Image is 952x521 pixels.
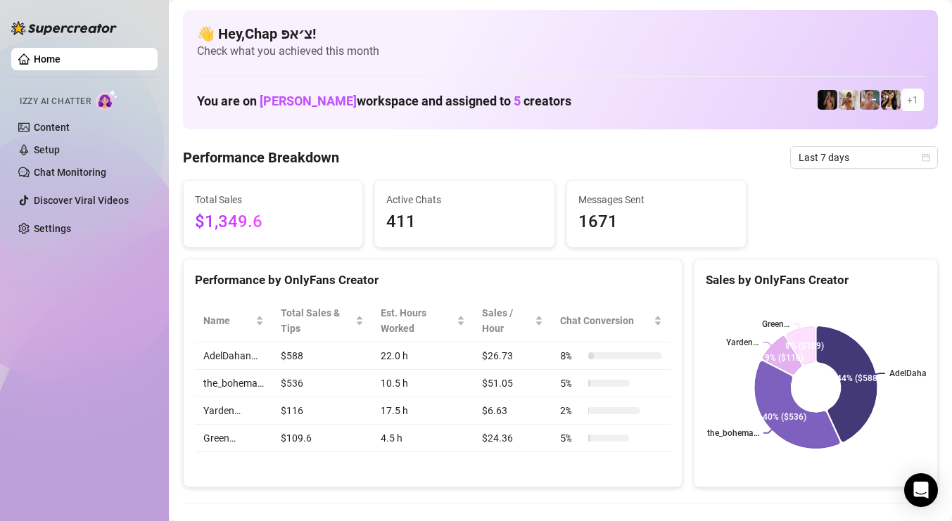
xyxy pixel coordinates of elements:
span: Sales / Hour [482,305,532,336]
img: logo-BBDzfeDw.svg [11,21,117,35]
div: Performance by OnlyFans Creator [195,271,671,290]
td: $26.73 [474,342,552,370]
h4: Performance Breakdown [183,148,339,167]
td: $109.6 [272,425,372,452]
span: $1,349.6 [195,209,351,236]
span: Total Sales & Tips [281,305,353,336]
td: 17.5 h [372,397,474,425]
span: + 1 [907,92,918,108]
img: AdelDahan [881,90,901,110]
td: 22.0 h [372,342,474,370]
span: 8 % [560,348,583,364]
a: Home [34,53,61,65]
td: $588 [272,342,372,370]
text: Green… [762,319,789,329]
text: AdelDahan… [889,368,937,378]
td: $51.05 [474,370,552,397]
span: 411 [386,209,542,236]
a: Setup [34,144,60,155]
text: Yarden… [726,337,759,347]
span: [PERSON_NAME] [260,94,357,108]
span: calendar [922,153,930,162]
a: Settings [34,223,71,234]
td: $6.63 [474,397,552,425]
span: Name [203,313,253,328]
img: Green [839,90,858,110]
td: 4.5 h [372,425,474,452]
span: Total Sales [195,192,351,207]
th: Sales / Hour [474,300,552,342]
td: AdelDahan… [195,342,272,370]
span: 1671 [578,209,735,236]
th: Name [195,300,272,342]
span: Check what you achieved this month [197,44,924,59]
a: Chat Monitoring [34,167,106,178]
td: $536 [272,370,372,397]
td: $24.36 [474,425,552,452]
th: Total Sales & Tips [272,300,372,342]
span: 5 % [560,375,583,391]
img: Yarden [860,90,880,110]
h4: 👋 Hey, Chap צ׳אפ ! [197,24,924,44]
span: Last 7 days [799,147,929,168]
td: $116 [272,397,372,425]
th: Chat Conversion [552,300,671,342]
img: AI Chatter [96,89,118,110]
td: Green… [195,425,272,452]
div: Est. Hours Worked [381,305,454,336]
a: Content [34,122,70,133]
span: 2 % [560,403,583,418]
span: 5 % [560,430,583,446]
div: Sales by OnlyFans Creator [706,271,926,290]
h1: You are on workspace and assigned to creators [197,94,571,109]
td: 10.5 h [372,370,474,397]
text: the_bohema… [707,428,759,438]
span: Izzy AI Chatter [20,95,91,108]
img: the_bohema [818,90,837,110]
td: the_bohema… [195,370,272,397]
td: Yarden… [195,397,272,425]
a: Discover Viral Videos [34,195,129,206]
span: Messages Sent [578,192,735,207]
div: Open Intercom Messenger [904,473,938,507]
span: 5 [514,94,521,108]
span: Active Chats [386,192,542,207]
span: Chat Conversion [560,313,651,328]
